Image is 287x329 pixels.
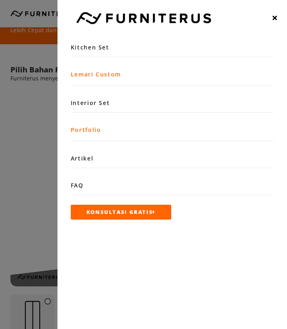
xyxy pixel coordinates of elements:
[71,113,274,141] a: Portfolio
[71,205,171,220] a: KONSULTASI GRATIS
[71,141,274,168] a: Artikel
[71,30,274,57] a: Kitchen Set
[71,86,274,113] a: Interior Set
[71,168,274,195] a: FAQ
[71,57,274,86] a: Lemari Custom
